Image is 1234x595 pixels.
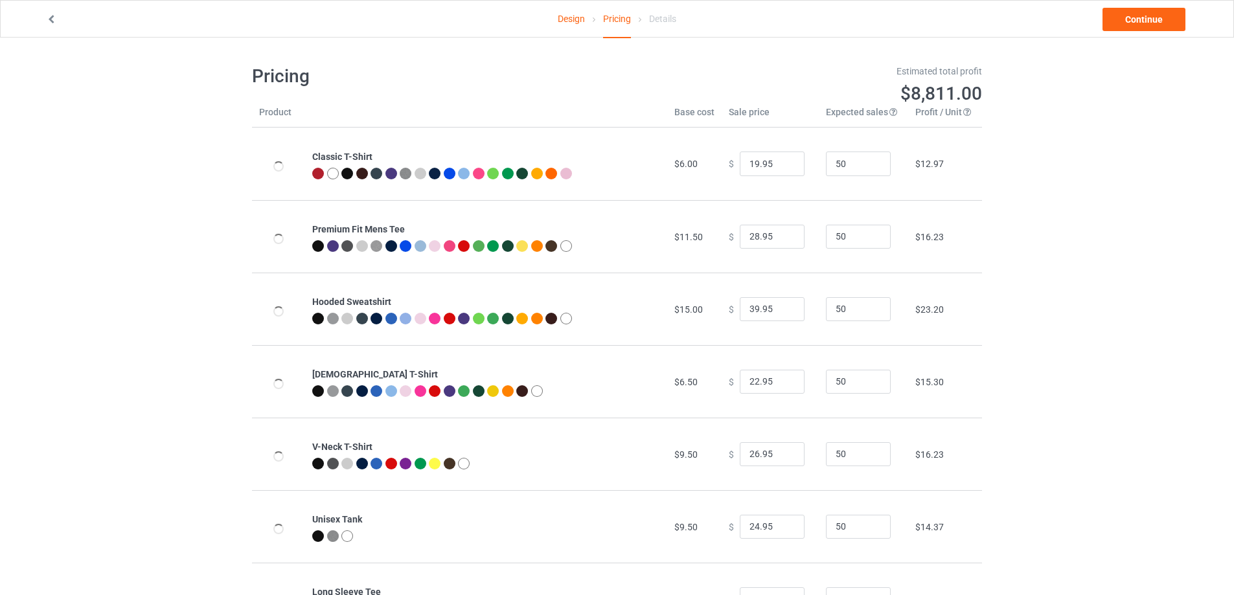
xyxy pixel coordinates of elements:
span: $16.23 [915,449,944,460]
span: $ [729,231,734,241]
th: Base cost [667,106,722,128]
th: Product [252,106,305,128]
span: $23.20 [915,304,944,315]
b: Unisex Tank [312,514,362,524]
b: V-Neck T-Shirt [312,442,372,452]
div: Details [649,1,676,37]
span: $15.30 [915,377,944,387]
th: Expected sales [819,106,908,128]
span: $9.50 [674,522,698,532]
th: Sale price [722,106,819,128]
img: heather_texture.png [400,168,411,179]
span: $ [729,304,734,314]
span: $15.00 [674,304,703,315]
span: $6.50 [674,377,698,387]
span: $ [729,521,734,532]
span: $16.23 [915,232,944,242]
b: Hooded Sweatshirt [312,297,391,307]
h1: Pricing [252,65,608,88]
span: $6.00 [674,159,698,169]
span: $8,811.00 [900,83,982,104]
b: Classic T-Shirt [312,152,372,162]
a: Continue [1103,8,1185,31]
div: Estimated total profit [626,65,983,78]
img: heather_texture.png [327,530,339,542]
b: [DEMOGRAPHIC_DATA] T-Shirt [312,369,438,379]
img: heather_texture.png [371,240,382,252]
span: $14.37 [915,522,944,532]
span: $ [729,376,734,387]
span: $ [729,159,734,169]
span: $9.50 [674,449,698,460]
th: Profit / Unit [908,106,982,128]
a: Design [558,1,585,37]
span: $12.97 [915,159,944,169]
span: $11.50 [674,232,703,242]
b: Premium Fit Mens Tee [312,224,405,234]
span: $ [729,449,734,459]
div: Pricing [603,1,631,38]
